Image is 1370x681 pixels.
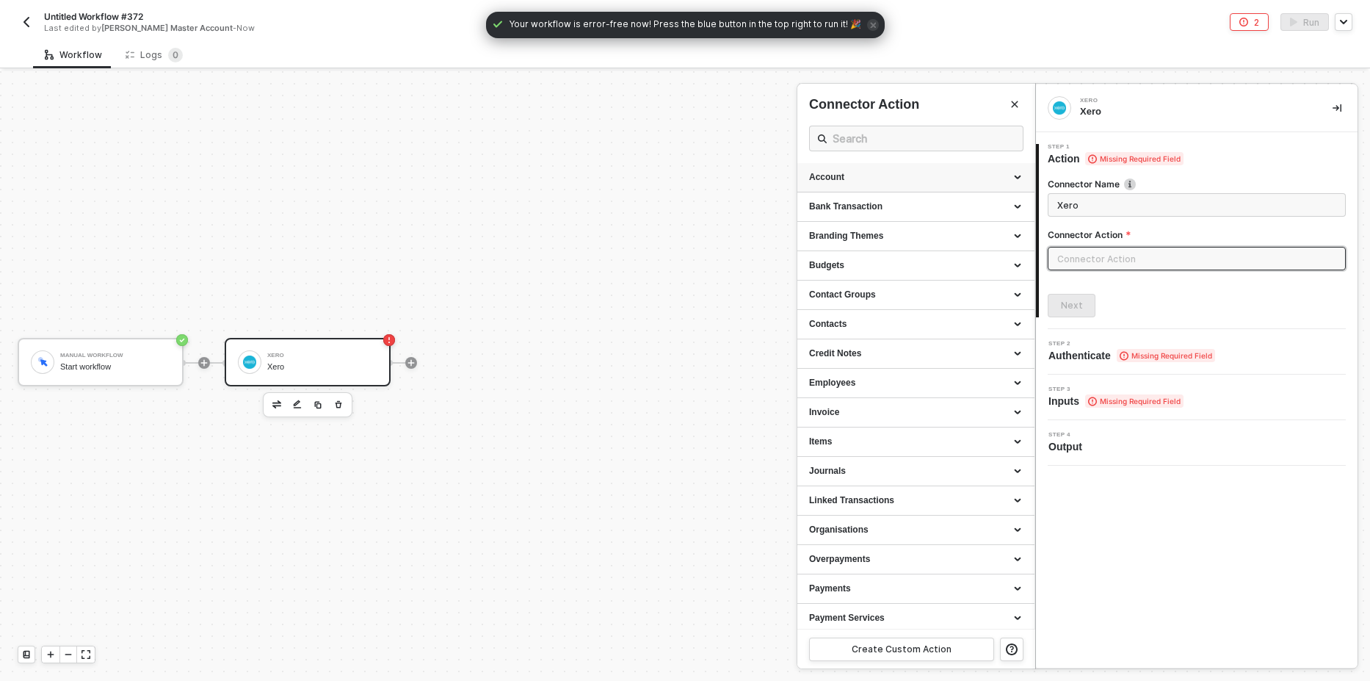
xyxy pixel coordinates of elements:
[809,289,1023,301] div: Contact Groups
[44,23,651,34] div: Last edited by - Now
[126,48,183,62] div: Logs
[818,133,827,145] span: icon-search
[81,650,90,659] span: icon-expand
[809,347,1023,360] div: Credit Notes
[1048,341,1215,347] span: Step 2
[1036,144,1358,317] div: Step 1Action Missing Required FieldConnector Nameicon-infoConnector ActionNext
[21,16,32,28] img: back
[1333,104,1341,112] span: icon-collapse-right
[64,650,73,659] span: icon-minus
[809,318,1023,331] div: Contacts
[809,171,1023,184] div: Account
[44,10,143,23] span: Untitled Workflow #372
[867,19,879,31] span: icon-close
[510,18,861,32] span: Your workflow is error-free now! Press the blue button in the top right to run it! 🎉
[809,230,1023,242] div: Branding Themes
[809,406,1023,419] div: Invoice
[1239,18,1248,26] span: icon-error-page
[1085,152,1184,165] span: Missing Required Field
[1085,394,1184,408] span: Missing Required Field
[809,436,1023,448] div: Items
[1048,439,1088,454] span: Output
[1048,247,1346,270] input: Connector Action
[1117,349,1215,362] span: Missing Required Field
[1048,348,1215,363] span: Authenticate
[1280,13,1329,31] button: activateRun
[809,465,1023,478] div: Journals
[168,48,183,62] sup: 0
[1254,16,1259,29] div: 2
[809,494,1023,507] div: Linked Transactions
[809,201,1023,213] div: Bank Transaction
[1230,13,1269,31] button: 2
[18,13,35,31] button: back
[1048,432,1088,438] span: Step 4
[1048,386,1184,392] span: Step 3
[1053,101,1066,115] img: integration-icon
[1124,179,1136,190] img: icon-info
[809,259,1023,272] div: Budgets
[1048,228,1346,241] label: Connector Action
[45,49,102,61] div: Workflow
[1080,98,1300,104] div: Xero
[492,18,504,30] span: icon-check
[809,638,994,661] button: Create Custom Action
[1048,178,1346,190] label: Connector Name
[101,23,233,33] span: [PERSON_NAME] Master Account
[1057,197,1333,213] input: Enter description
[833,129,1000,148] input: Search
[1048,294,1095,317] button: Next
[809,524,1023,536] div: Organisations
[809,377,1023,389] div: Employees
[809,96,1023,114] div: Connector Action
[46,650,55,659] span: icon-play
[1080,105,1309,118] div: Xero
[809,553,1023,566] div: Overpayments
[1006,96,1023,113] button: Close
[1048,151,1184,166] span: Action
[1048,144,1184,150] span: Step 1
[1048,394,1184,408] span: Inputs
[852,644,952,655] div: Create Custom Action
[809,583,1023,595] div: Payments
[809,612,1023,624] div: Payment Services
